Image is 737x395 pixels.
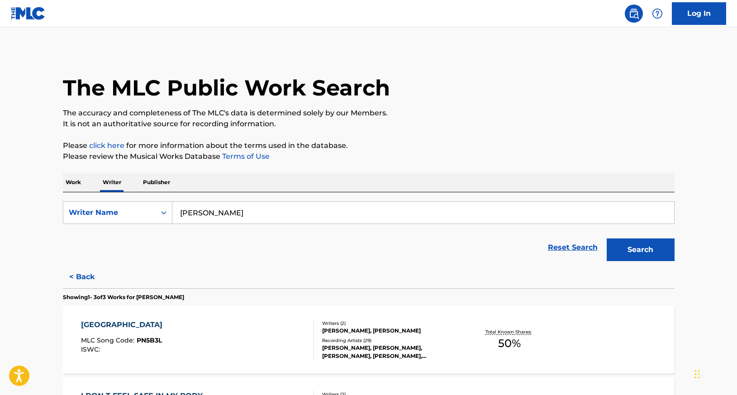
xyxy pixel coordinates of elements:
[63,140,675,151] p: Please for more information about the terms used in the database.
[63,173,84,192] p: Work
[220,152,270,161] a: Terms of Use
[63,306,675,374] a: [GEOGRAPHIC_DATA]MLC Song Code:PN5B3LISWC:Writers (2)[PERSON_NAME], [PERSON_NAME]Recording Artist...
[628,8,639,19] img: search
[625,5,643,23] a: Public Search
[672,2,726,25] a: Log In
[63,119,675,129] p: It is not an authoritative source for recording information.
[652,8,663,19] img: help
[322,327,459,335] div: [PERSON_NAME], [PERSON_NAME]
[100,173,124,192] p: Writer
[322,344,459,360] div: [PERSON_NAME], [PERSON_NAME], [PERSON_NAME], [PERSON_NAME], [PERSON_NAME]
[81,345,102,353] span: ISWC :
[498,335,521,352] span: 50 %
[322,320,459,327] div: Writers ( 2 )
[63,266,117,288] button: < Back
[81,319,167,330] div: [GEOGRAPHIC_DATA]
[63,108,675,119] p: The accuracy and completeness of The MLC's data is determined solely by our Members.
[63,74,390,101] h1: The MLC Public Work Search
[11,7,46,20] img: MLC Logo
[89,141,124,150] a: click here
[648,5,666,23] div: Help
[692,352,737,395] iframe: Chat Widget
[543,238,602,257] a: Reset Search
[607,238,675,261] button: Search
[81,336,137,344] span: MLC Song Code :
[140,173,173,192] p: Publisher
[69,207,150,218] div: Writer Name
[694,361,700,388] div: Drag
[63,151,675,162] p: Please review the Musical Works Database
[322,337,459,344] div: Recording Artists ( 29 )
[485,328,534,335] p: Total Known Shares:
[137,336,162,344] span: PN5B3L
[63,293,184,301] p: Showing 1 - 3 of 3 Works for [PERSON_NAME]
[63,201,675,266] form: Search Form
